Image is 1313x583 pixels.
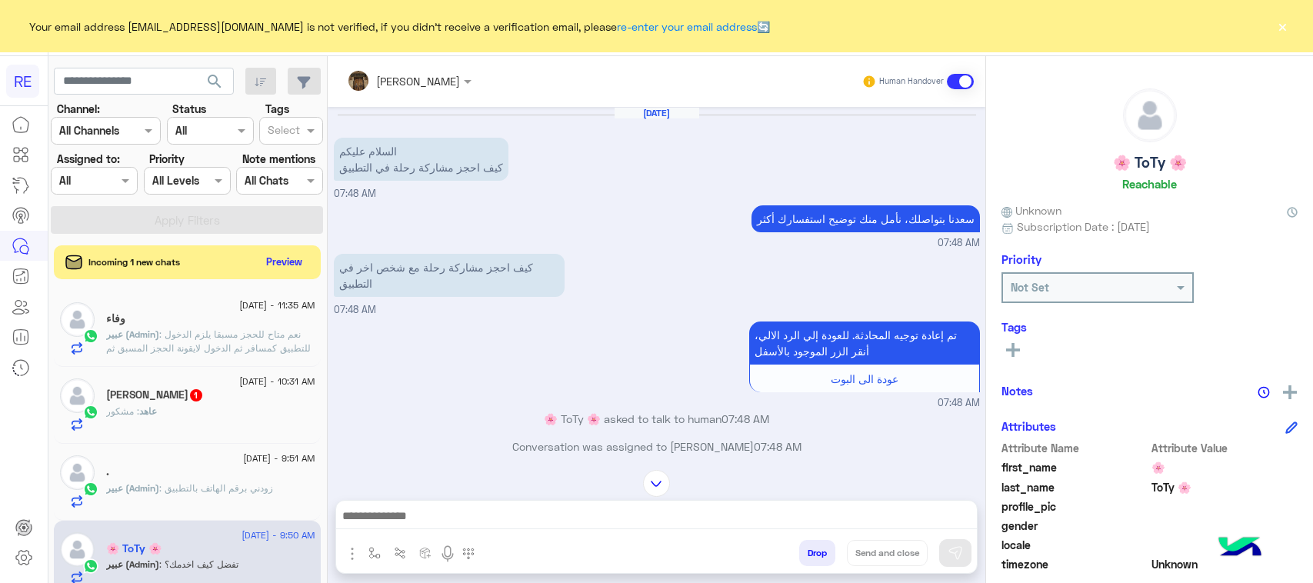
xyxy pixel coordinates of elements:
span: profile_pic [1001,498,1148,515]
img: send voice note [438,545,457,563]
button: × [1275,18,1290,34]
span: عبير (Admin) [106,328,159,340]
span: مشكور [106,405,139,417]
small: Human Handover [879,75,944,88]
span: 🌸 [1151,459,1298,475]
span: [DATE] - 9:50 AM [242,528,315,542]
span: Incoming 1 new chats [88,255,180,269]
label: Note mentions [242,151,315,167]
span: 07:48 AM [334,188,376,199]
button: Trigger scenario [388,540,413,565]
span: Attribute Name [1001,440,1148,456]
span: Unknown [1001,202,1061,218]
span: عاهد [139,405,157,417]
img: Trigger scenario [394,547,406,559]
span: null [1151,537,1298,553]
span: 07:48 AM [938,396,980,411]
h6: Tags [1001,320,1298,334]
label: Status [172,101,206,117]
img: add [1283,385,1297,399]
h5: 🌸 ToTy 🌸 [1113,154,1187,172]
h6: Reachable [1122,177,1177,191]
p: 🌸 ToTy 🌸 asked to talk to human [334,411,980,427]
label: Tags [265,101,289,117]
img: defaultAdmin.png [60,378,95,413]
span: locale [1001,537,1148,553]
img: make a call [462,548,475,560]
img: WhatsApp [83,481,98,497]
h5: وفاء [106,312,125,325]
span: نعم متاح للحجز مسبقا يلزم الدخول للتطبيق كمسافر ثم الدخول لايقونة الحجز المسبق ثم تحديد نقطة الان... [106,328,311,395]
span: 07:48 AM [334,304,376,315]
span: [DATE] - 9:51 AM [243,451,315,465]
h5: 🌸 ToTy 🌸 [106,542,162,555]
img: WhatsApp [83,328,98,344]
span: last_name [1001,479,1148,495]
span: 07:48 AM [938,236,980,251]
span: Subscription Date : [DATE] [1017,218,1150,235]
span: عبير (Admin) [106,558,159,570]
h5: . [106,465,109,478]
img: WhatsApp [83,405,98,420]
span: Unknown [1151,556,1298,572]
span: gender [1001,518,1148,534]
span: null [1151,518,1298,534]
h6: Attributes [1001,419,1056,433]
label: Assigned to: [57,151,120,167]
p: Conversation was assigned to [PERSON_NAME] [334,438,980,455]
p: 11/9/2025, 7:48 AM [751,205,980,232]
img: defaultAdmin.png [1124,89,1176,142]
span: 1 [190,389,202,401]
span: search [205,72,224,91]
img: select flow [368,547,381,559]
button: search [196,68,234,101]
span: عودة الى البوت [831,372,898,385]
button: Apply Filters [51,206,323,234]
div: RE [6,65,39,98]
img: defaultAdmin.png [60,455,95,490]
span: 07:48 AM [721,412,769,425]
label: Priority [149,151,185,167]
img: notes [1258,386,1270,398]
img: hulul-logo.png [1213,521,1267,575]
label: Channel: [57,101,100,117]
span: 07:48 AM [754,440,801,453]
img: send attachment [343,545,362,563]
button: select flow [362,540,388,565]
p: 11/9/2025, 7:48 AM [334,254,565,297]
img: defaultAdmin.png [60,302,95,337]
p: 11/9/2025, 7:48 AM [749,321,980,365]
h6: Priority [1001,252,1041,266]
span: [DATE] - 10:31 AM [239,375,315,388]
h6: Notes [1001,384,1033,398]
span: timezone [1001,556,1148,572]
span: زودني برقم الهاتف بالتطبيق [159,482,273,494]
span: first_name [1001,459,1148,475]
img: defaultAdmin.png [60,532,95,567]
button: Send and close [847,540,928,566]
img: WhatsApp [83,558,98,574]
img: create order [419,547,432,559]
button: Drop [799,540,835,566]
span: [DATE] - 11:35 AM [239,298,315,312]
h5: عاهد الشراري [106,388,204,401]
span: Attribute Value [1151,440,1298,456]
span: عبير (Admin) [106,482,159,494]
span: ToTy 🌸 [1151,479,1298,495]
span: تفضل كيف اخدمك؟ [159,558,238,570]
img: scroll [643,470,670,497]
button: Preview [260,251,309,273]
p: 11/9/2025, 7:48 AM [334,138,508,181]
span: Your email address [EMAIL_ADDRESS][DOMAIN_NAME] is not verified, if you didn't receive a verifica... [29,18,770,35]
a: re-enter your email address [617,20,757,33]
button: create order [413,540,438,565]
h6: [DATE] [615,108,699,118]
div: Select [265,122,300,142]
img: send message [948,545,963,561]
